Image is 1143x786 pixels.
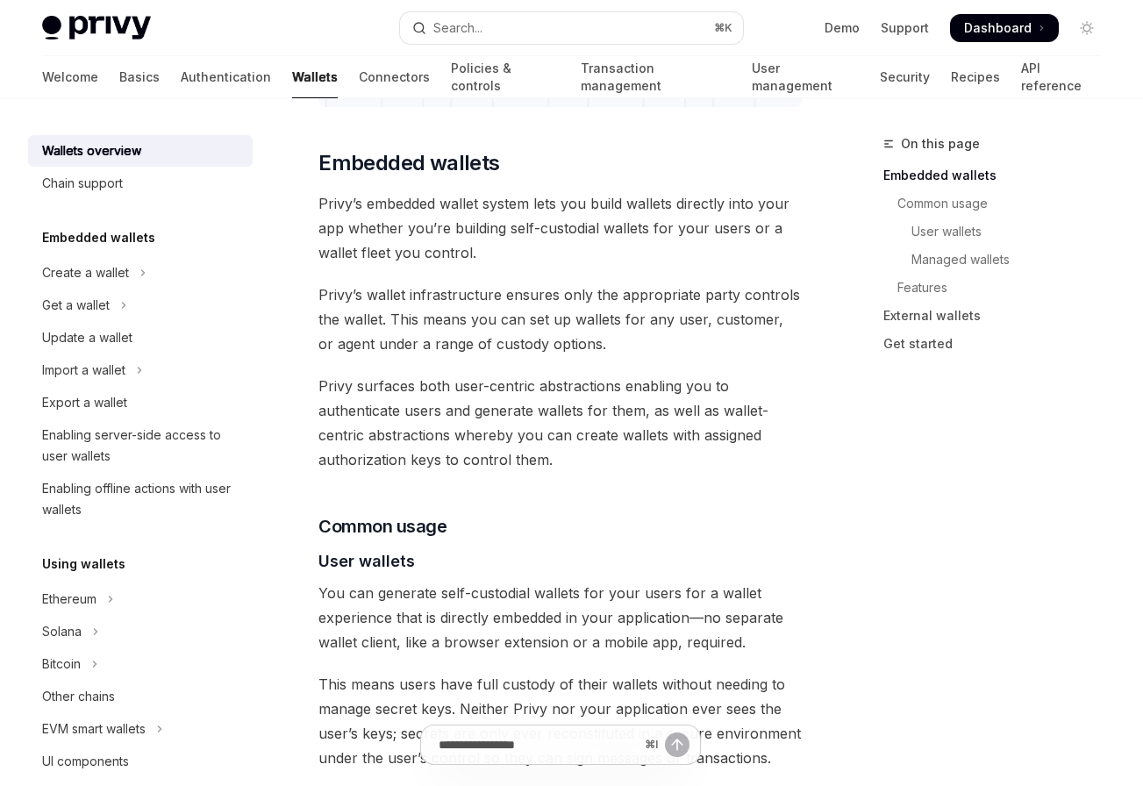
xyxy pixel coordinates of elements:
[42,478,242,520] div: Enabling offline actions with user wallets
[318,191,803,265] span: Privy’s embedded wallet system lets you build wallets directly into your app whether you’re build...
[883,246,1115,274] a: Managed wallets
[950,14,1059,42] a: Dashboard
[951,56,1000,98] a: Recipes
[28,135,253,167] a: Wallets overview
[883,302,1115,330] a: External wallets
[42,751,129,772] div: UI components
[28,168,253,199] a: Chain support
[42,718,146,740] div: EVM smart wallets
[42,425,242,467] div: Enabling server-side access to user wallets
[28,713,253,745] button: Toggle EVM smart wallets section
[318,581,803,654] span: You can generate self-custodial wallets for your users for a wallet experience that is directly e...
[28,289,253,321] button: Toggle Get a wallet section
[28,583,253,615] button: Toggle Ethereum section
[883,189,1115,218] a: Common usage
[318,549,415,573] span: User wallets
[42,227,155,248] h5: Embedded wallets
[28,746,253,777] a: UI components
[181,56,271,98] a: Authentication
[714,21,732,35] span: ⌘ K
[880,56,930,98] a: Security
[881,19,929,37] a: Support
[1073,14,1101,42] button: Toggle dark mode
[433,18,482,39] div: Search...
[119,56,160,98] a: Basics
[42,589,96,610] div: Ethereum
[883,274,1115,302] a: Features
[581,56,732,98] a: Transaction management
[318,672,803,770] span: This means users have full custody of their wallets without needing to manage secret keys. Neithe...
[752,56,859,98] a: User management
[42,327,132,348] div: Update a wallet
[42,392,127,413] div: Export a wallet
[883,161,1115,189] a: Embedded wallets
[451,56,560,98] a: Policies & controls
[28,322,253,354] a: Update a wallet
[42,360,125,381] div: Import a wallet
[318,282,803,356] span: Privy’s wallet infrastructure ensures only the appropriate party controls the wallet. This means ...
[400,12,744,44] button: Open search
[1021,56,1101,98] a: API reference
[665,732,689,757] button: Send message
[901,133,980,154] span: On this page
[883,330,1115,358] a: Get started
[42,16,151,40] img: light logo
[318,514,446,539] span: Common usage
[318,374,803,472] span: Privy surfaces both user-centric abstractions enabling you to authenticate users and generate wal...
[28,473,253,525] a: Enabling offline actions with user wallets
[439,725,638,764] input: Ask a question...
[42,686,115,707] div: Other chains
[28,257,253,289] button: Toggle Create a wallet section
[42,262,129,283] div: Create a wallet
[42,140,141,161] div: Wallets overview
[42,295,110,316] div: Get a wallet
[28,616,253,647] button: Toggle Solana section
[28,419,253,472] a: Enabling server-side access to user wallets
[359,56,430,98] a: Connectors
[28,681,253,712] a: Other chains
[292,56,338,98] a: Wallets
[825,19,860,37] a: Demo
[42,173,123,194] div: Chain support
[28,387,253,418] a: Export a wallet
[883,218,1115,246] a: User wallets
[318,149,499,177] span: Embedded wallets
[28,648,253,680] button: Toggle Bitcoin section
[42,621,82,642] div: Solana
[42,554,125,575] h5: Using wallets
[42,56,98,98] a: Welcome
[964,19,1032,37] span: Dashboard
[42,654,81,675] div: Bitcoin
[28,354,253,386] button: Toggle Import a wallet section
